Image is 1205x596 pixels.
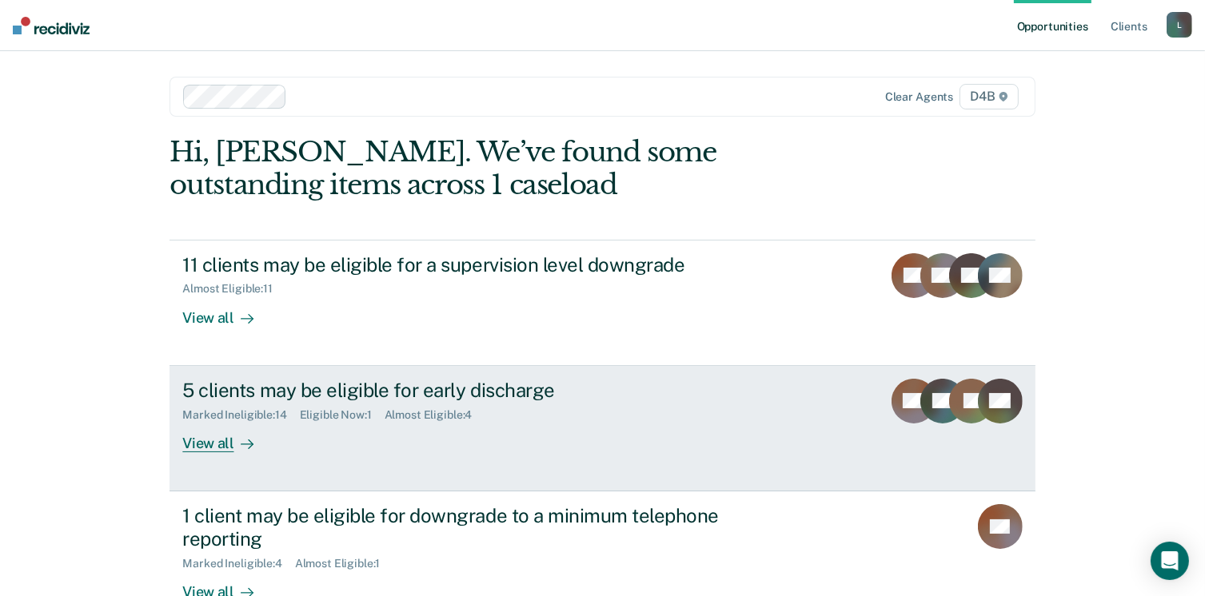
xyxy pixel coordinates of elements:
[170,136,862,201] div: Hi, [PERSON_NAME]. We’ve found some outstanding items across 1 caseload
[295,557,393,570] div: Almost Eligible : 1
[170,366,1035,491] a: 5 clients may be eligible for early dischargeMarked Ineligible:14Eligible Now:1Almost Eligible:4V...
[300,408,385,422] div: Eligible Now : 1
[960,84,1018,109] span: D4B
[182,296,272,327] div: View all
[182,421,272,452] div: View all
[182,408,299,422] div: Marked Ineligible : 14
[1167,12,1192,38] button: L
[182,253,744,276] div: 11 clients may be eligible for a supervision level downgrade
[1151,542,1189,580] div: Open Intercom Messenger
[13,17,90,34] img: Recidiviz
[182,504,744,550] div: 1 client may be eligible for downgrade to a minimum telephone reporting
[885,90,953,104] div: Clear agents
[170,240,1035,366] a: 11 clients may be eligible for a supervision level downgradeAlmost Eligible:11View all
[385,408,485,422] div: Almost Eligible : 4
[182,379,744,402] div: 5 clients may be eligible for early discharge
[182,282,285,296] div: Almost Eligible : 11
[182,557,294,570] div: Marked Ineligible : 4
